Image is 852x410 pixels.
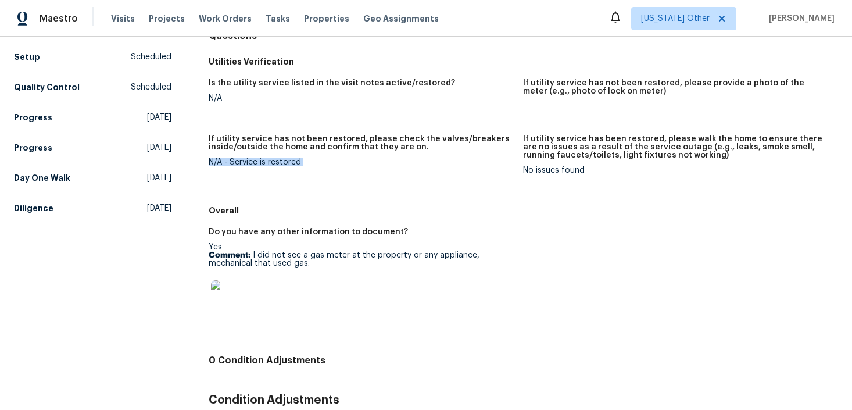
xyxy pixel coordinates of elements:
[149,13,185,24] span: Projects
[209,228,408,236] h5: Do you have any other information to document?
[209,355,838,366] h4: 0 Condition Adjustments
[209,243,514,325] div: Yes
[199,13,252,24] span: Work Orders
[209,394,838,406] h3: Condition Adjustments
[14,77,171,98] a: Quality ControlScheduled
[209,135,514,151] h5: If utility service has not been restored, please check the valves/breakers inside/outside the hom...
[523,166,829,174] div: No issues found
[14,137,171,158] a: Progress[DATE]
[523,135,829,159] h5: If utility service has been restored, please walk the home to ensure there are no issues as a res...
[209,56,838,67] h5: Utilities Verification
[14,142,52,154] h5: Progress
[209,205,838,216] h5: Overall
[147,112,171,123] span: [DATE]
[14,172,70,184] h5: Day One Walk
[209,79,455,87] h5: Is the utility service listed in the visit notes active/restored?
[131,81,171,93] span: Scheduled
[40,13,78,24] span: Maestro
[209,251,250,259] b: Comment:
[209,94,514,102] div: N/A
[14,167,171,188] a: Day One Walk[DATE]
[363,13,439,24] span: Geo Assignments
[147,172,171,184] span: [DATE]
[14,198,171,219] a: Diligence[DATE]
[266,15,290,23] span: Tasks
[14,51,40,63] h5: Setup
[14,202,53,214] h5: Diligence
[14,107,171,128] a: Progress[DATE]
[209,158,514,166] div: N/A - Service is restored
[641,13,710,24] span: [US_STATE] Other
[131,51,171,63] span: Scheduled
[209,251,514,268] p: I did not see a gas meter at the property or any appliance, mechanical that used gas.
[764,13,835,24] span: [PERSON_NAME]
[111,13,135,24] span: Visits
[147,202,171,214] span: [DATE]
[14,47,171,67] a: SetupScheduled
[14,81,80,93] h5: Quality Control
[147,142,171,154] span: [DATE]
[14,112,52,123] h5: Progress
[304,13,349,24] span: Properties
[523,79,829,95] h5: If utility service has not been restored, please provide a photo of the meter (e.g., photo of loc...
